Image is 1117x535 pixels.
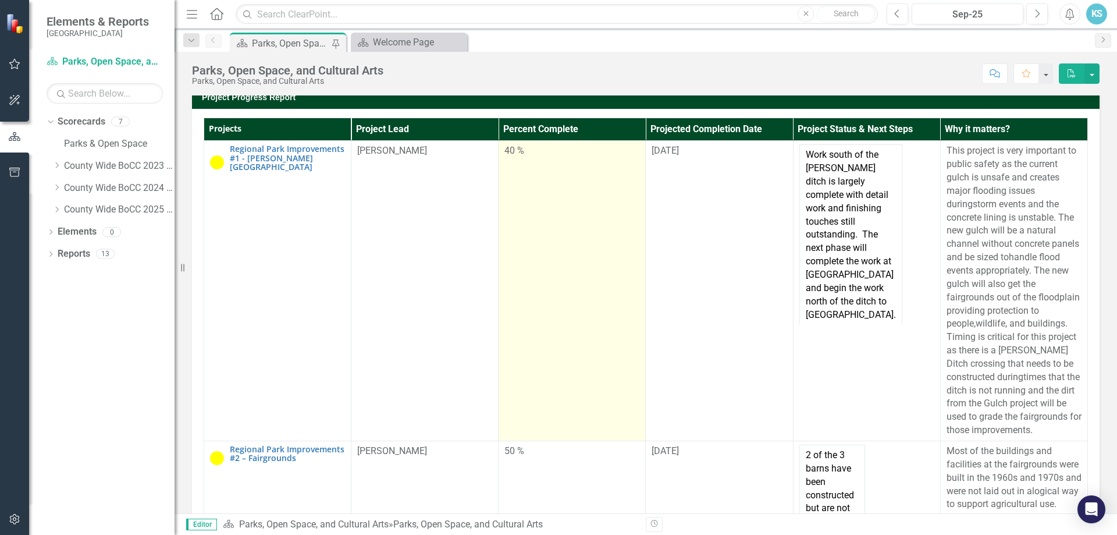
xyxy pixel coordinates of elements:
div: Sep-25 [916,8,1019,22]
div: Parks, Open Space, and Cultural Arts [192,64,383,77]
small: [GEOGRAPHIC_DATA] [47,29,149,38]
td: Double-Click to Edit Right Click for Context Menu [204,141,351,441]
td: Work south of the [PERSON_NAME] ditch is largely complete with detail work and finishing touches ... [799,145,902,325]
a: Scorecards [58,115,105,129]
a: County Wide BoCC 2023 Goals [64,160,175,173]
span: wildlife, and buildings. Timing is critical for this project as there is a [PERSON_NAME] Ditch cr... [947,318,1076,382]
div: » [223,518,637,532]
td: Double-Click to Edit [499,141,646,441]
span: Search [834,9,859,18]
img: ClearPoint Strategy [6,13,26,33]
span: County Wide BoCC 2025 Goals [230,463,327,472]
button: Search [817,6,875,22]
span: times that the ditch is not running and the dirt from the Gulch project will be used to grade the... [947,371,1082,435]
a: Parks & Open Space [64,137,175,151]
span: This project is very important to public safety as the current gulch is unsafe and creates major ... [947,145,1076,209]
a: Parks, Open Space, and Cultural Arts [47,55,163,69]
p: [PERSON_NAME] [357,144,492,158]
img: 10% to 50% [210,155,224,169]
span: County Wide BoCC 2025 Goals [230,172,327,181]
div: 7 [111,117,130,127]
span: Most of the buildings and facilities at the fairgrounds were built in the 1960s and 1970s and wer... [947,445,1082,497]
p: ​ [947,144,1082,437]
div: 0 [102,227,121,237]
a: Reports [58,247,90,261]
a: Parks, Open Space, and Cultural Arts [239,519,389,530]
td: Double-Click to Edit [351,141,499,441]
button: Sep-25 [912,3,1023,24]
td: Double-Click to Edit [646,141,793,441]
div: Welcome Page [373,35,464,49]
td: Double-Click to Edit [940,141,1087,441]
span: [DATE] [652,145,679,156]
input: Search Below... [47,83,163,104]
td: Double-Click to Edit [793,141,940,441]
div: 50 % [504,445,639,458]
img: 10% to 50% [210,451,224,465]
a: Regional Park Improvements #2 – Fairgrounds [230,445,345,463]
a: Elements [58,225,97,239]
span: Elements & Reports [47,15,149,29]
input: Search ClearPoint... [236,4,878,24]
a: County Wide BoCC 2024 Goals [64,182,175,195]
div: Open Intercom Messenger [1077,495,1105,523]
span: storm events and the concrete lining is unstable. The new gulch will be a natural channel without... [947,199,1079,263]
p: [PERSON_NAME] [357,445,492,458]
button: KS [1086,3,1107,24]
span: Editor [186,519,217,530]
div: 40 % [504,144,639,158]
a: Regional Park Improvements #1 - [PERSON_NAME][GEOGRAPHIC_DATA] [230,144,345,171]
div: Parks, Open Space, and Cultural Arts [393,519,543,530]
h3: Project Progress Report [202,93,1094,102]
div: Parks, Open Space, and Cultural Arts [252,36,329,51]
div: Parks, Open Space, and Cultural Arts [192,77,383,86]
a: Welcome Page [354,35,464,49]
span: [DATE] [652,445,679,456]
div: 13 [96,249,115,259]
a: County Wide BoCC 2025 Goals [64,203,175,217]
span: handle flood events appropriately. The new gulch will also get the fairgrounds out of the floodpl... [947,251,1080,329]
